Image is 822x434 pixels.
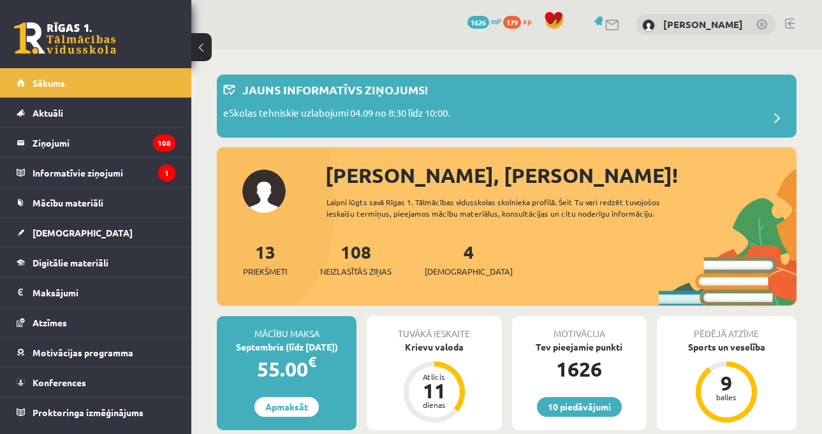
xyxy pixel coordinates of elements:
a: Motivācijas programma [17,338,175,367]
div: balles [707,393,745,401]
a: Konferences [17,368,175,397]
a: Informatīvie ziņojumi1 [17,158,175,187]
span: Aktuāli [33,107,63,119]
div: Pēdējā atzīme [657,316,796,340]
span: Mācību materiāli [33,197,103,208]
a: [PERSON_NAME] [663,18,743,31]
legend: Informatīvie ziņojumi [33,158,175,187]
span: [DEMOGRAPHIC_DATA] [33,227,133,238]
span: Neizlasītās ziņas [320,265,392,278]
span: 1626 [467,16,489,29]
a: 108Neizlasītās ziņas [320,240,392,278]
div: 55.00 [217,354,356,384]
a: Rīgas 1. Tālmācības vidusskola [14,22,116,54]
span: Proktoringa izmēģinājums [33,407,143,418]
span: 179 [503,16,521,29]
div: Sports un veselība [657,340,796,354]
a: Atzīmes [17,308,175,337]
a: Aktuāli [17,98,175,127]
a: 4[DEMOGRAPHIC_DATA] [425,240,513,278]
span: Konferences [33,377,86,388]
div: dienas [415,401,453,409]
a: Mācību materiāli [17,188,175,217]
div: 1626 [512,354,647,384]
a: Ziņojumi108 [17,128,175,157]
a: [DEMOGRAPHIC_DATA] [17,218,175,247]
div: Mācību maksa [217,316,356,340]
i: 1 [158,164,175,182]
a: Sports un veselība 9 balles [657,340,796,424]
a: Jauns informatīvs ziņojums! eSkolas tehniskie uzlabojumi 04.09 no 8:30 līdz 10:00. [223,81,790,131]
div: Krievu valoda [367,340,501,354]
span: mP [491,16,501,26]
span: Atzīmes [33,317,67,328]
span: Motivācijas programma [33,347,133,358]
span: xp [523,16,531,26]
span: Sākums [33,77,65,89]
div: Tuvākā ieskaite [367,316,501,340]
div: Septembris (līdz [DATE]) [217,340,356,354]
span: [DEMOGRAPHIC_DATA] [425,265,513,278]
a: 10 piedāvājumi [537,397,622,417]
legend: Ziņojumi [33,128,175,157]
legend: Maksājumi [33,278,175,307]
span: € [308,352,316,371]
a: 13Priekšmeti [243,240,287,278]
a: Sākums [17,68,175,98]
a: 1626 mP [467,16,501,26]
div: Atlicis [415,373,453,380]
div: 9 [707,373,745,393]
div: Motivācija [512,316,647,340]
a: Proktoringa izmēģinājums [17,398,175,427]
a: Digitālie materiāli [17,248,175,277]
div: [PERSON_NAME], [PERSON_NAME]! [325,160,796,191]
div: 11 [415,380,453,401]
div: Laipni lūgts savā Rīgas 1. Tālmācības vidusskolas skolnieka profilā. Šeit Tu vari redzēt tuvojošo... [327,196,674,219]
i: 108 [153,134,175,152]
a: Maksājumi [17,278,175,307]
p: Jauns informatīvs ziņojums! [242,81,428,98]
a: Krievu valoda Atlicis 11 dienas [367,340,501,424]
span: Digitālie materiāli [33,257,108,268]
span: Priekšmeti [243,265,287,278]
img: Viktorija Tokareva [642,19,655,32]
div: Tev pieejamie punkti [512,340,647,354]
a: 179 xp [503,16,538,26]
p: eSkolas tehniskie uzlabojumi 04.09 no 8:30 līdz 10:00. [223,106,450,124]
a: Apmaksāt [254,397,319,417]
